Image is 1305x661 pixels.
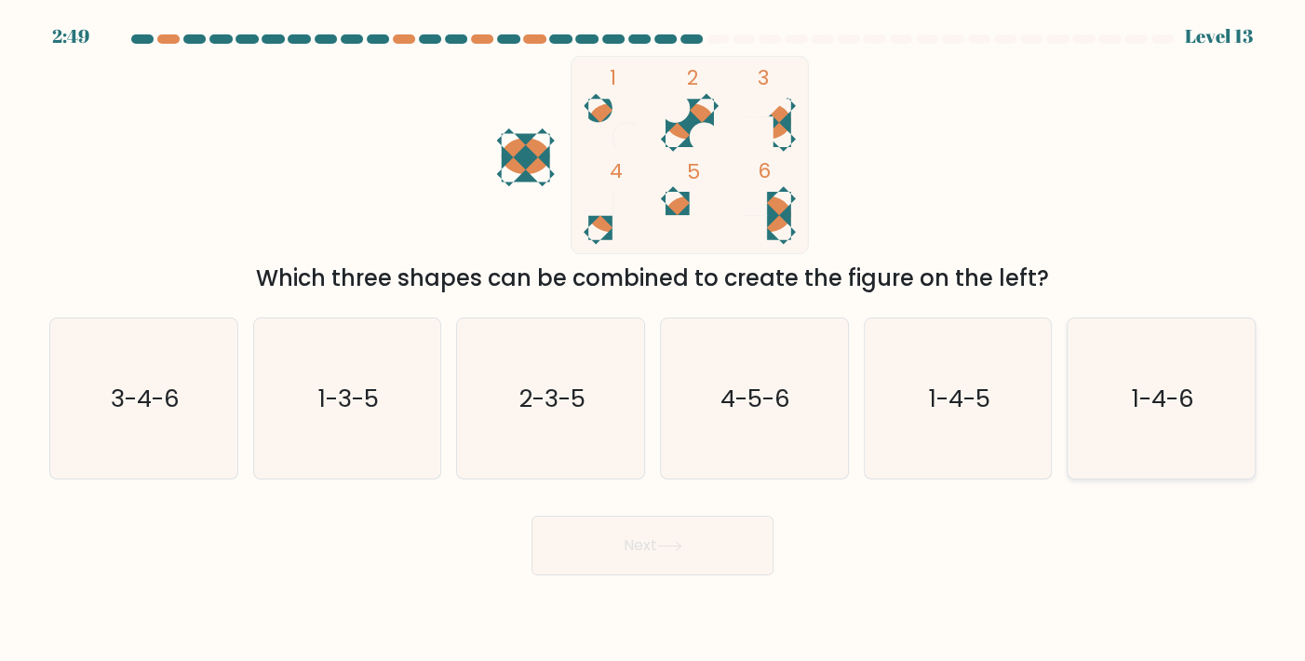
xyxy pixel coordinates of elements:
tspan: 2 [687,63,698,92]
div: 2:49 [52,22,89,50]
tspan: 1 [610,63,616,92]
text: 1-3-5 [318,382,379,415]
tspan: 4 [610,156,623,185]
tspan: 5 [687,157,700,186]
text: 2-3-5 [519,382,585,415]
text: 1-4-6 [1132,382,1194,415]
tspan: 6 [758,156,771,185]
button: Next [531,516,774,575]
tspan: 3 [758,63,769,92]
text: 4-5-6 [721,382,791,415]
div: Which three shapes can be combined to create the figure on the left? [61,262,1244,295]
text: 1-4-5 [929,382,990,415]
div: Level 13 [1185,22,1253,50]
text: 3-4-6 [111,382,180,415]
